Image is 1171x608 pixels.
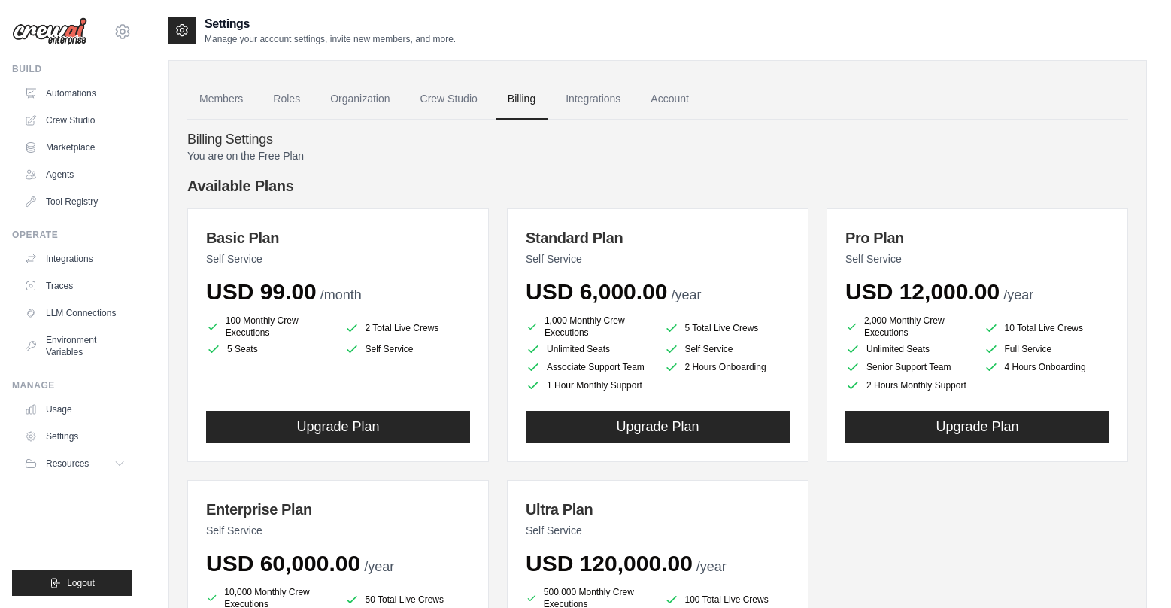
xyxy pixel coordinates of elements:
a: Marketplace [18,135,132,160]
a: Settings [18,424,132,448]
li: 10 Total Live Crews [984,318,1110,339]
span: USD 6,000.00 [526,279,667,304]
h4: Available Plans [187,175,1128,196]
div: Operate [12,229,132,241]
button: Upgrade Plan [526,411,790,443]
li: Self Service [344,342,471,357]
span: Resources [46,458,89,470]
span: /year [1003,287,1033,302]
a: Automations [18,81,132,105]
li: 2 Hours Monthly Support [845,378,972,393]
a: Integrations [18,247,132,271]
li: Self Service [664,342,790,357]
div: Manage [12,379,132,391]
a: Environment Variables [18,328,132,364]
button: Upgrade Plan [206,411,470,443]
button: Upgrade Plan [845,411,1109,443]
p: You are on the Free Plan [187,148,1128,163]
span: USD 120,000.00 [526,551,693,576]
div: Build [12,63,132,75]
a: Members [187,79,255,120]
a: Organization [318,79,402,120]
li: Unlimited Seats [526,342,652,357]
li: Unlimited Seats [845,342,972,357]
li: 2,000 Monthly Crew Executions [845,315,972,339]
h3: Standard Plan [526,227,790,248]
span: /month [320,287,362,302]
span: USD 60,000.00 [206,551,360,576]
p: Self Service [526,251,790,266]
a: Account [639,79,701,120]
a: Usage [18,397,132,421]
a: Billing [496,79,548,120]
li: 1 Hour Monthly Support [526,378,652,393]
li: Associate Support Team [526,360,652,375]
p: Self Service [845,251,1109,266]
span: /year [364,559,394,574]
img: Logo [12,17,87,46]
p: Self Service [526,523,790,538]
h3: Basic Plan [206,227,470,248]
p: Self Service [206,523,470,538]
button: Logout [12,570,132,596]
li: 100 Monthly Crew Executions [206,315,332,339]
a: Crew Studio [18,108,132,132]
li: 2 Hours Onboarding [664,360,790,375]
span: USD 12,000.00 [845,279,1000,304]
h3: Enterprise Plan [206,499,470,520]
p: Manage your account settings, invite new members, and more. [205,33,456,45]
li: 5 Total Live Crews [664,318,790,339]
span: USD 99.00 [206,279,317,304]
button: Resources [18,451,132,476]
li: Senior Support Team [845,360,972,375]
a: Traces [18,274,132,298]
span: Logout [67,577,95,589]
h4: Billing Settings [187,132,1128,148]
p: Self Service [206,251,470,266]
li: Full Service [984,342,1110,357]
a: Tool Registry [18,190,132,214]
h2: Settings [205,15,456,33]
a: Crew Studio [408,79,490,120]
a: Integrations [554,79,633,120]
h3: Pro Plan [845,227,1109,248]
a: Agents [18,163,132,187]
span: /year [696,559,727,574]
li: 2 Total Live Crews [344,318,471,339]
li: 4 Hours Onboarding [984,360,1110,375]
li: 1,000 Monthly Crew Executions [526,315,652,339]
span: /year [671,287,701,302]
a: LLM Connections [18,301,132,325]
li: 5 Seats [206,342,332,357]
a: Roles [261,79,312,120]
h3: Ultra Plan [526,499,790,520]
